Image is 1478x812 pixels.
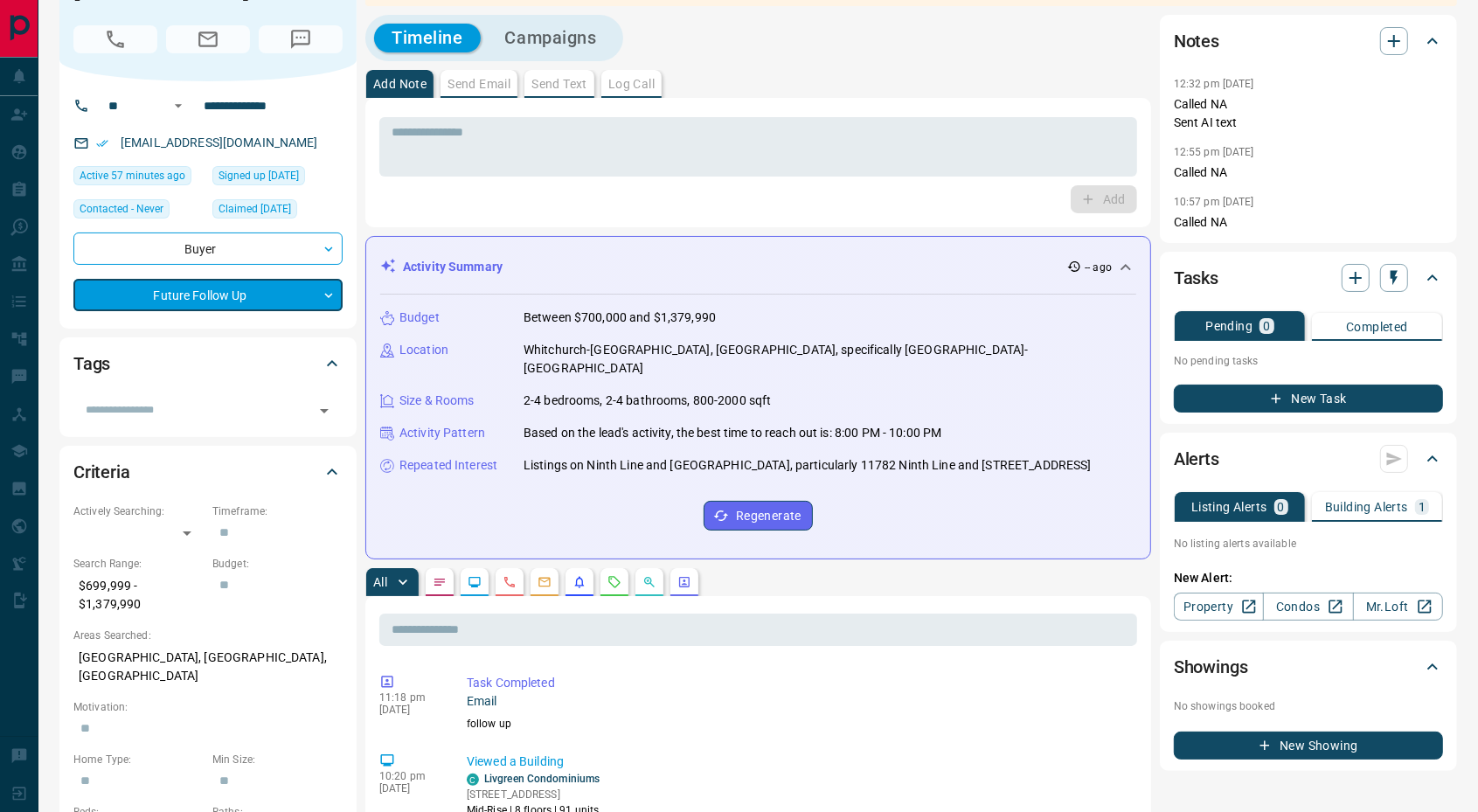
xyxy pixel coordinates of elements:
[212,752,343,767] p: Min Size:
[1174,348,1443,374] p: No pending tasks
[1325,501,1408,513] p: Building Alerts
[80,200,163,218] span: Contacted - Never
[467,753,1130,771] p: Viewed a Building
[524,392,772,410] p: 2-4 bedrooms, 2-4 bathrooms, 800-2000 sqft
[73,503,204,519] p: Actively Searching:
[373,78,427,90] p: Add Note
[642,575,656,589] svg: Opportunities
[1174,646,1443,688] div: Showings
[219,200,291,218] span: Claimed [DATE]
[379,691,441,704] p: 11:18 pm
[1174,257,1443,299] div: Tasks
[212,166,343,191] div: Thu Apr 17 2025
[1174,78,1254,90] p: 12:32 pm [DATE]
[607,575,621,589] svg: Requests
[1174,438,1443,480] div: Alerts
[1174,213,1443,232] p: Called NA
[524,309,716,327] p: Between $700,000 and $1,379,990
[467,692,1130,711] p: Email
[96,137,108,149] svg: Email Verified
[73,752,204,767] p: Home Type:
[572,575,586,589] svg: Listing Alerts
[73,279,343,311] div: Future Follow Up
[1174,264,1218,292] h2: Tasks
[73,643,343,691] p: [GEOGRAPHIC_DATA], [GEOGRAPHIC_DATA], [GEOGRAPHIC_DATA]
[73,166,204,191] div: Wed Aug 13 2025
[677,575,691,589] svg: Agent Actions
[1174,146,1254,158] p: 12:55 pm [DATE]
[488,24,614,52] button: Campaigns
[1205,320,1252,332] p: Pending
[467,716,1130,732] p: follow up
[168,95,189,116] button: Open
[1346,321,1408,333] p: Completed
[524,456,1092,475] p: Listings on Ninth Line and [GEOGRAPHIC_DATA], particularly 11782 Ninth Line and [STREET_ADDRESS]
[1174,163,1443,182] p: Called NA
[379,782,441,795] p: [DATE]
[399,392,475,410] p: Size & Rooms
[1174,536,1443,552] p: No listing alerts available
[212,199,343,224] div: Thu Apr 17 2025
[524,341,1136,378] p: Whitchurch-[GEOGRAPHIC_DATA], [GEOGRAPHIC_DATA], specifically [GEOGRAPHIC_DATA]-[GEOGRAPHIC_DATA]
[1174,653,1248,681] h2: Showings
[433,575,447,589] svg: Notes
[373,576,387,588] p: All
[73,350,110,378] h2: Tags
[704,501,813,531] button: Regenerate
[524,424,941,442] p: Based on the lead's activity, the best time to reach out is: 8:00 PM - 10:00 PM
[73,458,130,486] h2: Criteria
[1174,569,1443,587] p: New Alert:
[73,572,204,619] p: $699,999 - $1,379,990
[1419,501,1426,513] p: 1
[503,575,517,589] svg: Calls
[219,167,299,184] span: Signed up [DATE]
[468,575,482,589] svg: Lead Browsing Activity
[1174,385,1443,413] button: New Task
[166,25,250,53] span: Email
[1174,27,1219,55] h2: Notes
[73,25,157,53] span: Call
[399,456,497,475] p: Repeated Interest
[374,24,481,52] button: Timeline
[1174,732,1443,760] button: New Showing
[1191,501,1267,513] p: Listing Alerts
[1278,501,1285,513] p: 0
[379,770,441,782] p: 10:20 pm
[399,424,485,442] p: Activity Pattern
[1174,698,1443,714] p: No showings booked
[259,25,343,53] span: Message
[1263,593,1353,621] a: Condos
[484,773,600,785] a: Livgreen Condominiums
[1174,593,1264,621] a: Property
[467,787,600,802] p: [STREET_ADDRESS]
[467,674,1130,692] p: Task Completed
[1263,320,1270,332] p: 0
[467,774,479,786] div: condos.ca
[80,167,185,184] span: Active 57 minutes ago
[1174,196,1254,208] p: 10:57 pm [DATE]
[399,309,440,327] p: Budget
[121,135,318,149] a: [EMAIL_ADDRESS][DOMAIN_NAME]
[73,343,343,385] div: Tags
[212,556,343,572] p: Budget:
[73,628,343,643] p: Areas Searched:
[212,503,343,519] p: Timeframe:
[73,451,343,493] div: Criteria
[379,704,441,716] p: [DATE]
[403,258,503,276] p: Activity Summary
[312,399,337,423] button: Open
[399,341,448,359] p: Location
[1174,20,1443,62] div: Notes
[1085,260,1112,275] p: -- ago
[380,251,1136,283] div: Activity Summary-- ago
[73,232,343,265] div: Buyer
[73,699,343,715] p: Motivation:
[1174,95,1443,132] p: Called NA Sent AI text
[73,556,204,572] p: Search Range:
[1353,593,1443,621] a: Mr.Loft
[1174,445,1219,473] h2: Alerts
[538,575,552,589] svg: Emails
